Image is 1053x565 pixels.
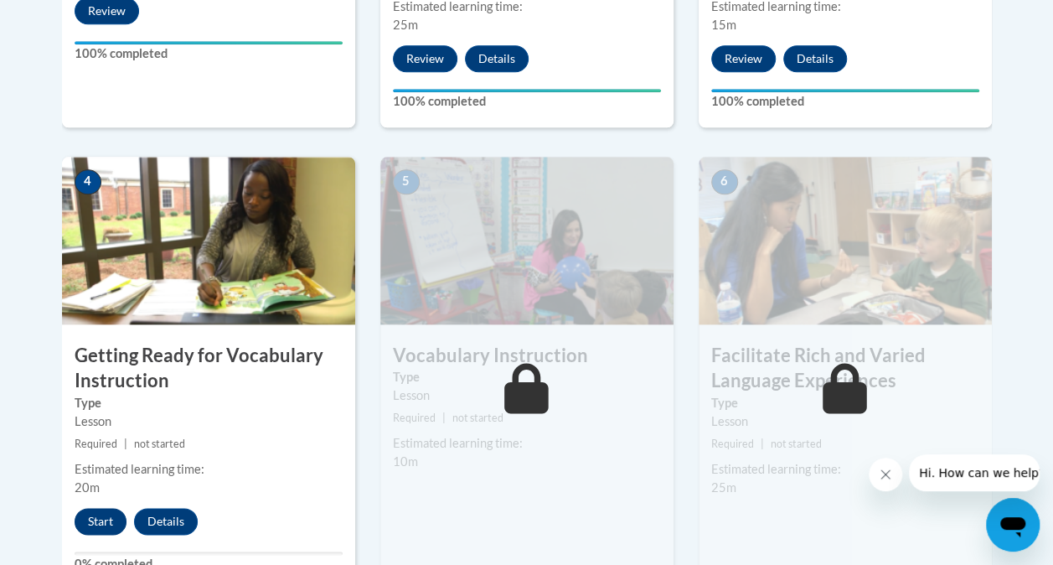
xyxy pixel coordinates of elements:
span: not started [771,438,822,450]
button: Review [393,45,457,72]
span: Required [393,412,436,424]
span: Required [75,438,117,450]
div: Your progress [393,89,661,92]
span: | [442,412,446,424]
div: Lesson [711,412,979,431]
iframe: Close message [869,458,902,491]
img: Course Image [380,157,674,324]
span: | [124,438,127,450]
span: 5 [393,169,420,194]
img: Course Image [62,157,355,324]
div: Your progress [75,41,343,44]
span: not started [134,438,185,450]
span: 15m [711,18,736,32]
label: 100% completed [393,92,661,111]
img: Course Image [699,157,992,324]
div: Estimated learning time: [711,460,979,479]
label: Type [75,394,343,412]
h3: Getting Ready for Vocabulary Instruction [62,343,355,395]
span: 4 [75,169,101,194]
h3: Vocabulary Instruction [380,343,674,369]
h3: Facilitate Rich and Varied Language Experiences [699,343,992,395]
div: Your progress [711,89,979,92]
label: 100% completed [75,44,343,63]
button: Details [783,45,847,72]
span: not started [452,412,503,424]
button: Details [465,45,529,72]
span: 10m [393,454,418,469]
span: Required [711,438,754,450]
span: | [761,438,764,450]
div: Estimated learning time: [393,434,661,453]
div: Lesson [75,412,343,431]
span: 6 [711,169,738,194]
iframe: Message from company [909,454,1040,491]
button: Start [75,508,126,535]
label: Type [393,368,661,386]
iframe: Button to launch messaging window [986,498,1040,552]
div: Estimated learning time: [75,460,343,479]
span: 25m [711,480,736,495]
span: Hi. How can we help? [10,12,136,25]
div: Lesson [393,386,661,405]
button: Review [711,45,776,72]
label: Type [711,394,979,412]
label: 100% completed [711,92,979,111]
button: Details [134,508,198,535]
span: 25m [393,18,418,32]
span: 20m [75,480,100,495]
